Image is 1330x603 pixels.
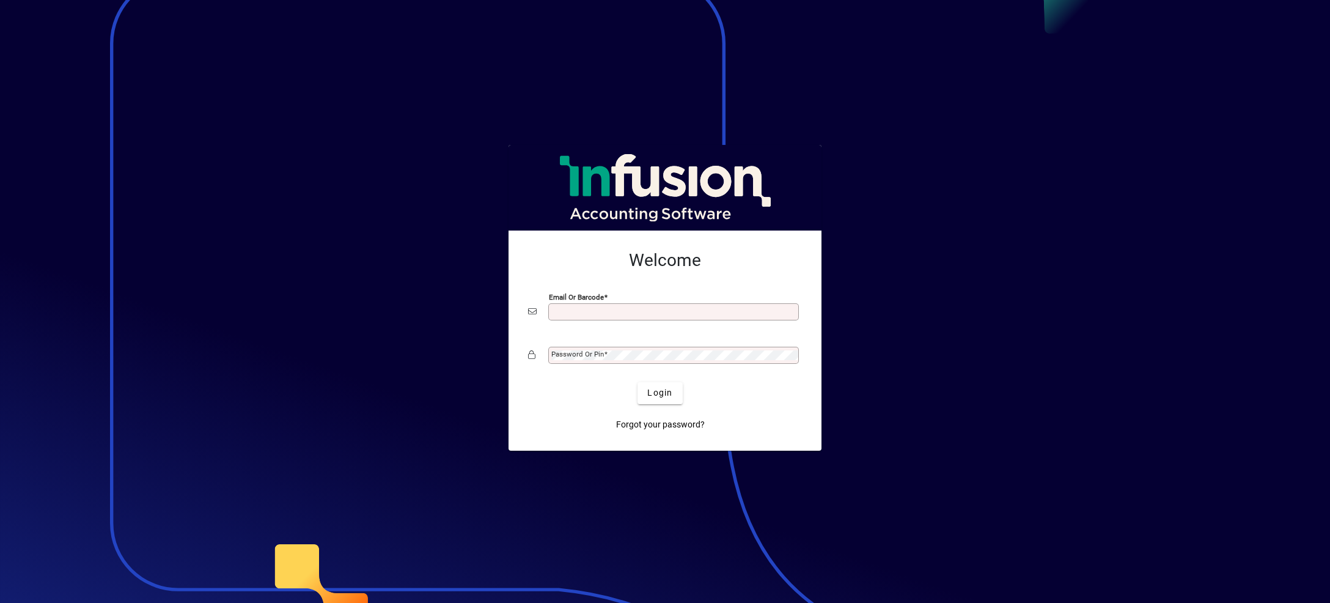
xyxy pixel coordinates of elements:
[551,350,604,358] mat-label: Password or Pin
[647,387,672,399] span: Login
[611,414,710,436] a: Forgot your password?
[616,418,705,431] span: Forgot your password?
[528,250,802,271] h2: Welcome
[637,382,682,404] button: Login
[549,292,604,301] mat-label: Email or Barcode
